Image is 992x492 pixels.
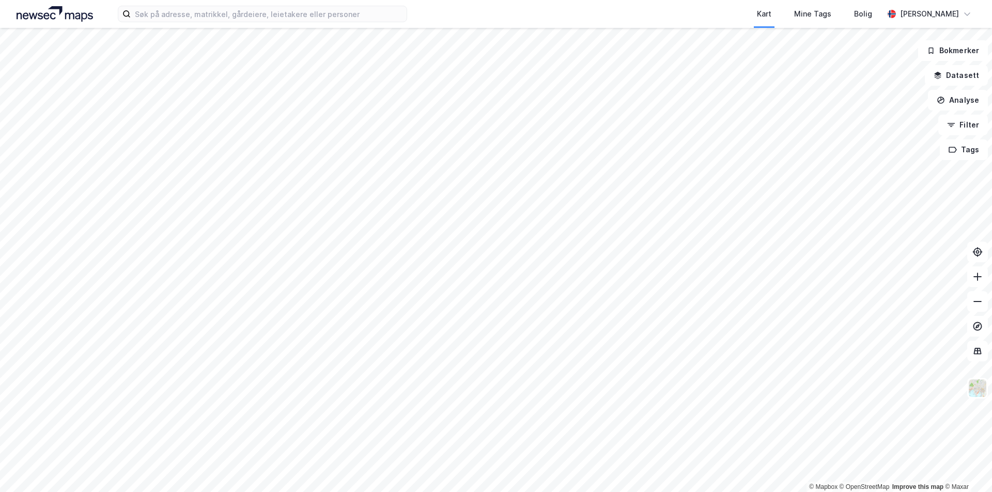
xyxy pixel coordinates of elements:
[940,442,992,492] iframe: Chat Widget
[968,378,987,398] img: Z
[918,40,988,61] button: Bokmerker
[900,8,959,20] div: [PERSON_NAME]
[131,6,407,22] input: Søk på adresse, matrikkel, gårdeiere, leietakere eller personer
[757,8,771,20] div: Kart
[840,483,890,490] a: OpenStreetMap
[809,483,838,490] a: Mapbox
[892,483,943,490] a: Improve this map
[940,139,988,160] button: Tags
[17,6,93,22] img: logo.a4113a55bc3d86da70a041830d287a7e.svg
[794,8,831,20] div: Mine Tags
[928,90,988,110] button: Analyse
[938,115,988,135] button: Filter
[925,65,988,86] button: Datasett
[854,8,872,20] div: Bolig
